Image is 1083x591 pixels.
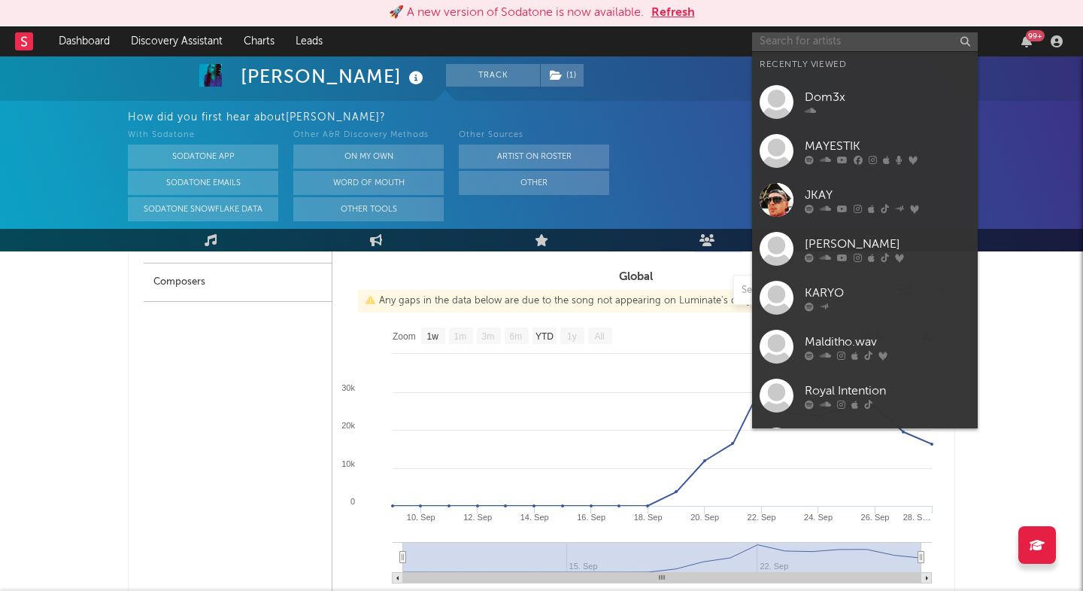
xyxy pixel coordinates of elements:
button: (1) [541,64,584,87]
text: 1y [567,331,577,342]
a: Dom3x [752,78,978,126]
text: 10k [341,459,355,468]
div: Royal Intention [805,382,970,400]
button: Sodatone Snowflake Data [128,197,278,221]
text: 1m [454,331,467,342]
div: With Sodatone [128,126,278,145]
text: 3m [482,331,495,342]
a: [PERSON_NAME] [752,224,978,273]
div: KARYO [805,284,970,302]
button: On My Own [293,145,444,169]
span: ( 1 ) [540,64,584,87]
div: Other Sources [459,126,609,145]
div: [PERSON_NAME] [805,235,970,253]
div: Composers [144,264,332,302]
a: Malditho.wav [752,322,978,371]
div: Other A&R Discovery Methods [293,126,444,145]
a: Charts [233,26,285,56]
text: 20k [341,421,355,430]
a: KARYO [752,273,978,322]
text: 26. Sep [861,513,890,522]
div: [PERSON_NAME] [241,64,427,89]
text: 12. Sep [463,513,492,522]
a: Leads [285,26,333,56]
text: 28. S… [903,513,931,522]
button: Other Tools [293,197,444,221]
text: All [594,331,604,342]
button: Track [446,64,540,87]
button: Artist on Roster [459,145,609,169]
a: MAYESTIK [752,126,978,175]
text: YTD [535,331,554,342]
input: Search by song name or URL [734,285,893,297]
div: 99 + [1026,30,1045,41]
div: Recently Viewed [760,56,970,74]
text: Zoom [393,331,416,342]
text: 10. Sep [407,513,435,522]
input: Search for artists [752,32,978,51]
text: 1w [427,331,439,342]
a: JKAY [752,175,978,224]
div: JKAY [805,186,970,204]
text: 0 [350,497,355,506]
div: Dom3x [805,88,970,106]
div: 🚀 A new version of Sodatone is now available. [389,4,644,22]
div: Malditho.wav [805,333,970,351]
text: 22. Sep [748,513,776,522]
text: 16. Sep [577,513,605,522]
button: Refresh [651,4,695,22]
a: Royal Intention [752,371,978,420]
h3: Global [332,268,939,286]
a: Discovery Assistant [120,26,233,56]
button: 99+ [1021,35,1032,47]
a: Dashboard [48,26,120,56]
button: Word Of Mouth [293,171,444,195]
text: 30k [341,383,355,392]
text: 18. Sep [634,513,663,522]
text: 6m [510,331,523,342]
button: Sodatone Emails [128,171,278,195]
a: [PERSON_NAME] [752,420,978,469]
div: How did you first hear about [PERSON_NAME] ? [128,108,1083,126]
text: 14. Sep [520,513,549,522]
text: 20. Sep [690,513,719,522]
div: MAYESTIK [805,137,970,155]
button: Sodatone App [128,145,278,169]
text: 24. Sep [804,513,833,522]
button: Other [459,171,609,195]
